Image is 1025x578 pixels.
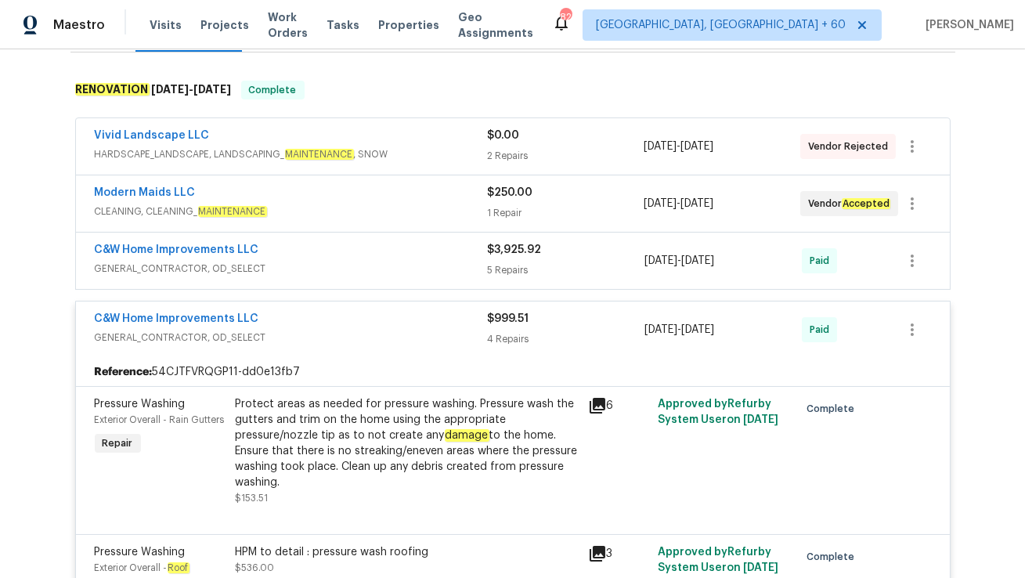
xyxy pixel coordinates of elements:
[95,399,186,410] span: Pressure Washing
[681,324,714,335] span: [DATE]
[53,17,105,33] span: Maestro
[644,322,714,338] span: -
[644,196,713,211] span: -
[152,84,189,95] span: [DATE]
[243,82,303,98] span: Complete
[285,149,354,160] em: MAINTENANCE
[743,414,778,425] span: [DATE]
[560,9,571,25] div: 823
[588,396,649,415] div: 6
[70,65,955,115] div: RENOVATION [DATE]-[DATE]Complete
[458,9,533,41] span: Geo Assignments
[236,493,269,503] span: $153.51
[194,84,232,95] span: [DATE]
[95,313,259,324] a: C&W Home Improvements LLC
[644,198,677,209] span: [DATE]
[95,415,225,424] span: Exterior Overall - Rain Gutters
[680,198,713,209] span: [DATE]
[95,130,210,141] a: Vivid Landscape LLC
[445,429,489,442] em: damage
[268,9,308,41] span: Work Orders
[644,255,677,266] span: [DATE]
[810,253,836,269] span: Paid
[487,205,644,221] div: 1 Repair
[681,255,714,266] span: [DATE]
[95,330,488,345] span: GENERAL_CONTRACTOR, OD_SELECT
[200,17,249,33] span: Projects
[198,206,267,217] em: MAINTENANCE
[152,84,232,95] span: -
[75,83,150,96] em: RENOVATION
[644,324,677,335] span: [DATE]
[236,563,275,573] span: $536.00
[807,549,861,565] span: Complete
[95,547,186,558] span: Pressure Washing
[95,364,153,380] b: Reference:
[327,20,359,31] span: Tasks
[236,396,579,490] div: Protect areas as needed for pressure washing. Pressure wash the gutters and trim on the home usin...
[488,331,645,347] div: 4 Repairs
[95,244,259,255] a: C&W Home Improvements LLC
[487,187,532,198] span: $250.00
[919,17,1014,33] span: [PERSON_NAME]
[96,435,139,451] span: Repair
[658,547,778,573] span: Approved by Refurby System User on
[95,563,189,573] span: Exterior Overall -
[644,139,713,154] span: -
[488,313,529,324] span: $999.51
[487,130,519,141] span: $0.00
[95,261,488,276] span: GENERAL_CONTRACTOR, OD_SELECT
[596,17,846,33] span: [GEOGRAPHIC_DATA], [GEOGRAPHIC_DATA] + 60
[76,358,950,386] div: 54CJTFVRQGP11-dd0e13fb7
[808,196,897,211] span: Vendor
[95,204,487,219] span: CLEANING, CLEANING_
[236,544,579,560] div: HPM to detail : pressure wash roofing
[842,198,890,209] em: Accepted
[807,401,861,417] span: Complete
[810,322,836,338] span: Paid
[488,262,645,278] div: 5 Repairs
[644,253,714,269] span: -
[150,17,182,33] span: Visits
[588,544,649,563] div: 3
[95,187,196,198] a: Modern Maids LLC
[808,139,894,154] span: Vendor Rejected
[378,17,439,33] span: Properties
[168,562,189,573] em: Roof
[743,562,778,573] span: [DATE]
[488,244,542,255] span: $3,925.92
[487,148,644,164] div: 2 Repairs
[658,399,778,425] span: Approved by Refurby System User on
[680,141,713,152] span: [DATE]
[95,146,487,162] span: HARDSCAPE_LANDSCAPE, LANDSCAPING_ , SNOW
[644,141,677,152] span: [DATE]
